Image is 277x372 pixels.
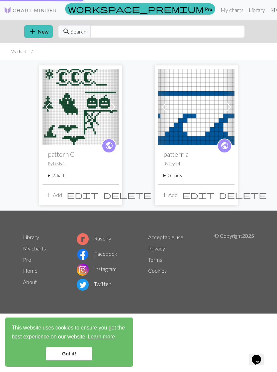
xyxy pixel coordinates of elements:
[158,103,234,109] a: pattern a
[221,140,229,151] span: public
[148,245,165,251] a: Privacy
[24,25,53,38] button: New
[43,189,64,201] button: Add
[87,332,116,342] a: learn more about cookies
[217,189,269,201] button: Delete
[5,318,133,367] div: cookieconsent
[217,139,232,153] a: public
[64,189,101,201] button: Edit
[246,3,268,17] a: Library
[23,234,39,240] a: Library
[102,139,116,153] a: public
[77,279,89,291] img: Twitter logo
[77,264,89,276] img: Instagram logo
[148,256,162,263] a: Terms
[158,69,234,145] img: pattern a
[218,3,246,17] a: My charts
[11,48,29,55] li: My charts
[43,103,119,109] a: pattern C
[148,234,183,240] a: Acceptable use
[77,250,117,257] a: Facebook
[163,172,229,179] summary: 3charts
[101,189,153,201] button: Delete
[48,150,114,158] h2: pattern C
[43,69,119,145] img: pattern C
[23,279,37,285] a: About
[62,27,70,36] span: search
[29,27,37,36] span: add
[77,281,111,287] a: Twitter
[158,189,180,201] button: Add
[105,140,113,151] span: public
[77,248,89,260] img: Facebook logo
[67,191,99,199] i: Edit
[23,267,38,274] a: Home
[65,3,215,15] a: Pro
[68,4,204,14] span: workspace_premium
[214,232,254,292] p: © Copyright 2025
[48,161,114,167] p: By Leyls4
[103,190,151,200] span: delete
[221,139,229,152] i: public
[45,190,53,200] span: add
[105,139,113,152] i: public
[77,233,89,245] img: Ravelry logo
[4,6,57,14] img: Logo
[163,150,229,158] h2: pattern a
[23,245,46,251] a: My charts
[23,256,31,263] a: Pro
[163,161,229,167] p: By Leyls4
[12,324,127,342] span: This website uses cookies to ensure you get the best experience on our website.
[77,266,117,272] a: Instagram
[46,347,92,360] a: dismiss cookie message
[70,28,86,36] span: Search
[67,190,99,200] span: edit
[180,189,217,201] button: Edit
[77,235,111,241] a: Ravelry
[48,172,114,179] summary: 2charts
[249,345,270,365] iframe: chat widget
[182,190,214,200] span: edit
[182,191,214,199] i: Edit
[148,267,167,274] a: Cookies
[219,190,267,200] span: delete
[160,190,168,200] span: add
